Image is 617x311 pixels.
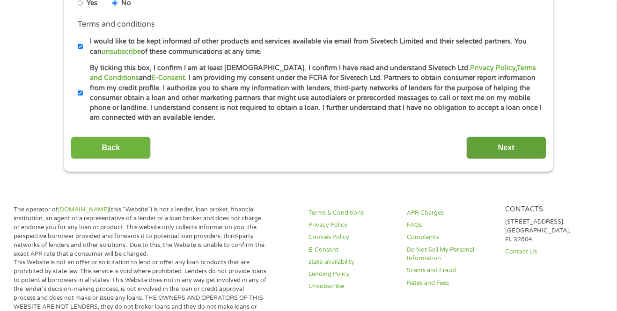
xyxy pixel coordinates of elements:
input: Back [71,137,151,159]
p: [STREET_ADDRESS], [GEOGRAPHIC_DATA], FL 32804. [505,217,603,244]
a: Cookies Policy [308,233,407,242]
a: state-availability [308,258,407,267]
a: Rates and Fees [407,279,505,288]
input: Next [466,137,546,159]
a: unsubscribe [102,48,141,56]
a: Privacy Policy [308,221,407,230]
label: I would like to be kept informed of other products and services available via email from Sivetech... [83,36,542,57]
a: E-Consent [151,74,185,82]
a: APR Charges [407,209,505,217]
a: [DOMAIN_NAME] [58,206,109,213]
label: By ticking this box, I confirm I am at least [DEMOGRAPHIC_DATA]. I confirm I have read and unders... [83,63,542,123]
a: Terms & Conditions [308,209,407,217]
a: Do Not Sell My Personal Information [407,246,505,263]
p: The operator of (this “Website”) is not a lender, loan broker, financial institution, an agent or... [14,205,266,258]
a: Unsubscribe [308,282,407,291]
a: E-Consent [308,246,407,254]
a: Contact Us [505,247,603,256]
h4: Contacts [505,205,603,214]
label: Terms and conditions [78,20,155,29]
a: Complaints [407,233,505,242]
a: Privacy Policy [470,64,515,72]
a: FAQs [407,221,505,230]
a: Scams and Fraud [407,266,505,275]
a: Lending Policy [308,270,407,279]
